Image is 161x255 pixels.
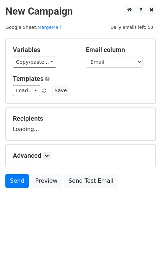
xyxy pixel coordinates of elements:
[86,46,148,54] h5: Email column
[5,174,29,188] a: Send
[37,25,61,30] a: MergeMail
[64,174,118,188] a: Send Test Email
[13,85,40,96] a: Load...
[13,75,43,82] a: Templates
[31,174,62,188] a: Preview
[13,57,56,68] a: Copy/paste...
[51,85,70,96] button: Save
[108,25,156,30] a: Daily emails left: 50
[5,5,156,17] h2: New Campaign
[13,46,75,54] h5: Variables
[13,115,148,123] h5: Recipients
[108,24,156,31] span: Daily emails left: 50
[13,152,148,160] h5: Advanced
[5,25,61,30] small: Google Sheet:
[13,115,148,133] div: Loading...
